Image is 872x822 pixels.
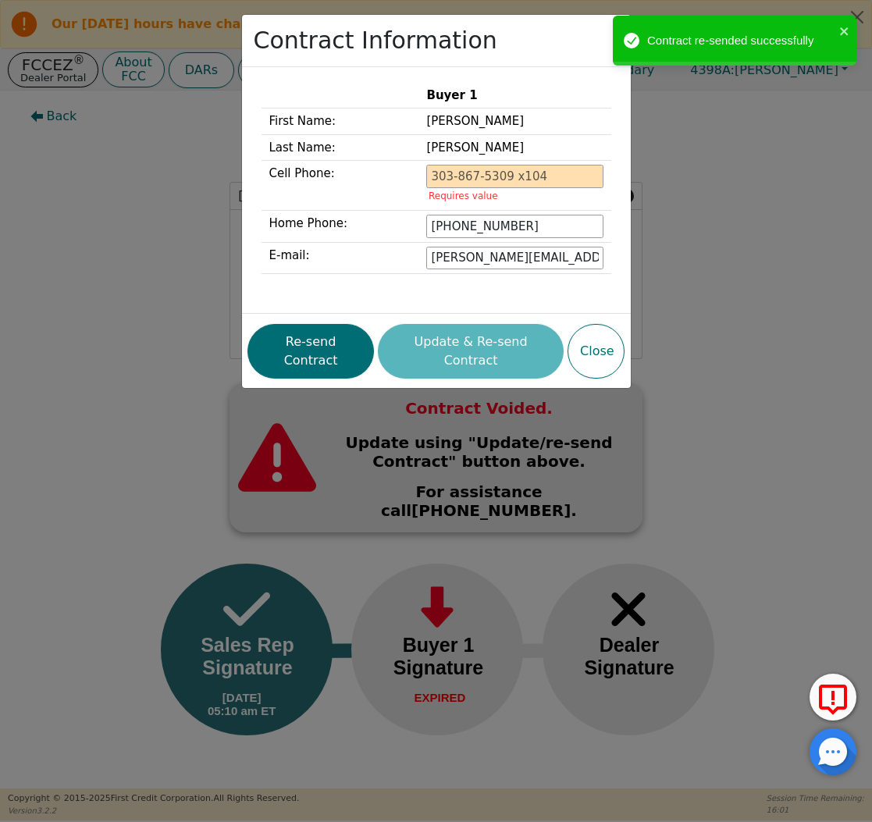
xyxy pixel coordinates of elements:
[418,109,610,135] td: [PERSON_NAME]
[839,22,850,40] button: close
[254,27,497,55] h2: Contract Information
[262,109,419,135] td: First Name:
[426,215,603,238] input: 303-867-5309 x104
[429,192,601,201] p: Requires value
[262,161,419,211] td: Cell Phone:
[568,324,625,379] button: Close
[426,165,603,188] input: 303-867-5309 x104
[262,211,419,243] td: Home Phone:
[647,32,835,50] div: Contract re-sended successfully
[262,242,419,274] td: E-mail:
[262,134,419,161] td: Last Name:
[418,83,610,109] th: Buyer 1
[418,134,610,161] td: [PERSON_NAME]
[247,324,374,379] button: Re-send Contract
[810,674,856,721] button: Report Error to FCC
